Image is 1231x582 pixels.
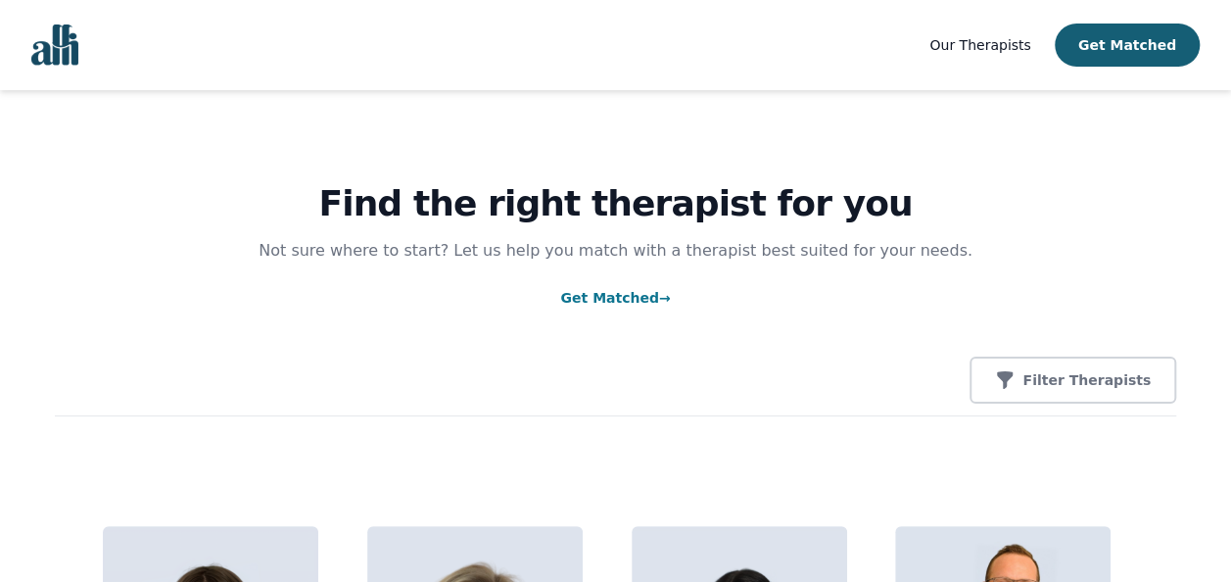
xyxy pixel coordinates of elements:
p: Not sure where to start? Let us help you match with a therapist best suited for your needs. [240,239,992,263]
span: → [659,290,671,306]
h1: Find the right therapist for you [55,184,1176,223]
button: Filter Therapists [970,357,1176,404]
a: Get Matched [560,290,670,306]
span: Our Therapists [929,37,1030,53]
p: Filter Therapists [1022,370,1151,390]
button: Get Matched [1055,24,1200,67]
img: alli logo [31,24,78,66]
a: Our Therapists [929,33,1030,57]
label: Only show therapists accepting new clients [878,444,1176,460]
